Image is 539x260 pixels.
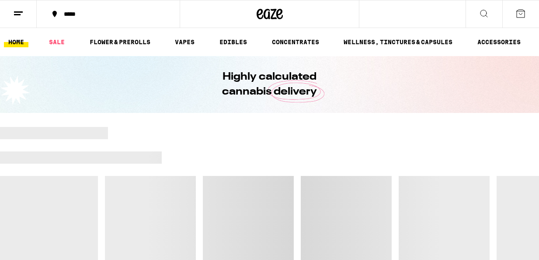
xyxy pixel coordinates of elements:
[198,70,342,99] h1: Highly calculated cannabis delivery
[215,37,251,47] a: EDIBLES
[85,37,155,47] a: FLOWER & PREROLLS
[45,37,69,47] a: SALE
[339,37,457,47] a: WELLNESS, TINCTURES & CAPSULES
[4,37,28,47] a: HOME
[268,37,323,47] a: CONCENTRATES
[170,37,199,47] a: VAPES
[473,37,525,47] a: ACCESSORIES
